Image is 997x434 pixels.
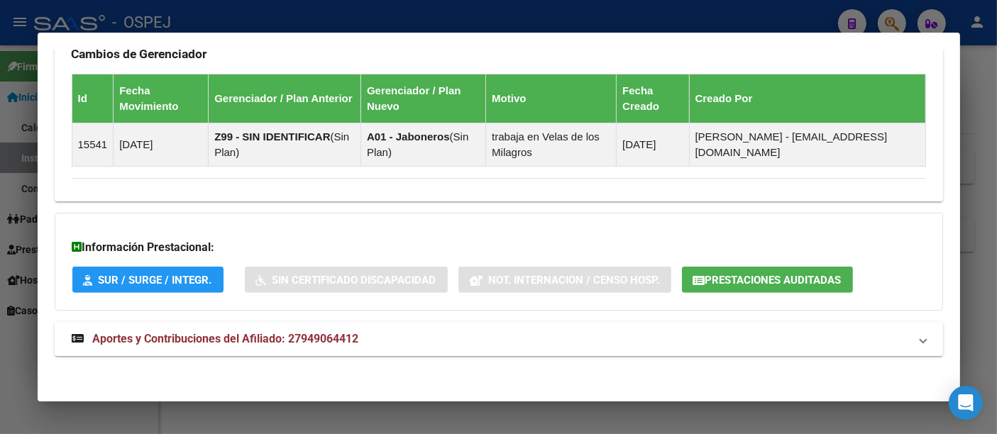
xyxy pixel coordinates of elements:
td: ( ) [209,123,361,167]
span: Prestaciones Auditadas [705,274,842,286]
button: SUR / SURGE / INTEGR. [72,267,224,293]
td: [PERSON_NAME] - [EMAIL_ADDRESS][DOMAIN_NAME] [689,123,925,167]
div: Open Intercom Messenger [949,386,983,420]
button: Not. Internacion / Censo Hosp. [458,267,671,293]
button: Prestaciones Auditadas [682,267,853,293]
td: ( ) [360,123,485,167]
td: trabaja en Velas de los Milagros [486,123,617,167]
h3: Cambios de Gerenciador [72,46,926,62]
span: Sin Certificado Discapacidad [272,274,436,286]
td: [DATE] [617,123,689,167]
th: Gerenciador / Plan Anterior [209,74,361,123]
th: Motivo [486,74,617,123]
strong: Z99 - SIN IDENTIFICAR [214,130,330,143]
button: Sin Certificado Discapacidad [245,267,448,293]
td: 15541 [72,123,114,167]
span: Aportes y Contribuciones del Afiliado: 27949064412 [93,332,359,345]
strong: A01 - Jaboneros [367,130,450,143]
th: Fecha Movimiento [114,74,209,123]
th: Gerenciador / Plan Nuevo [360,74,485,123]
th: Creado Por [689,74,925,123]
span: Not. Internacion / Censo Hosp. [489,274,660,286]
h3: Información Prestacional: [72,239,925,256]
td: [DATE] [114,123,209,167]
th: Id [72,74,114,123]
th: Fecha Creado [617,74,689,123]
span: SUR / SURGE / INTEGR. [99,274,212,286]
mat-expansion-panel-header: Aportes y Contribuciones del Afiliado: 27949064412 [55,322,943,356]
